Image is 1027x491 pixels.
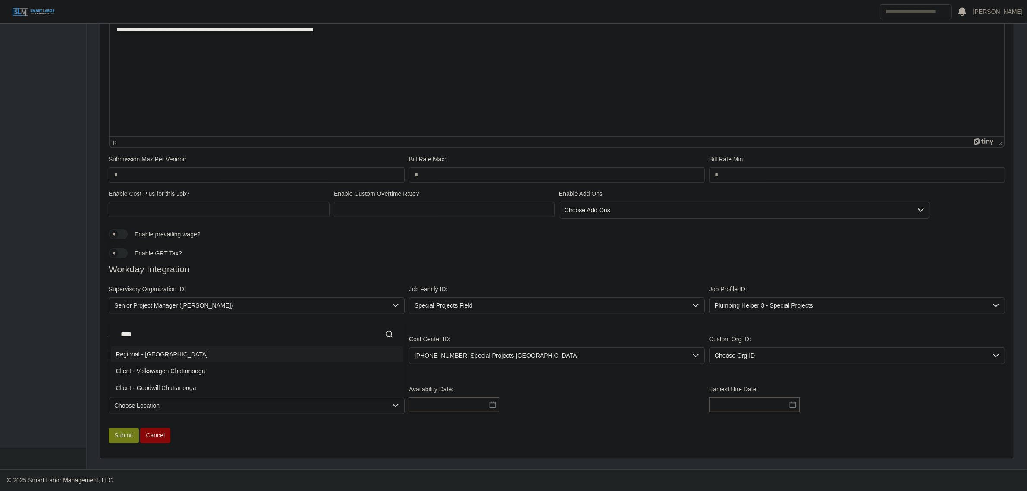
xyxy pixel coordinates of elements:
img: SLM Logo [12,7,55,17]
li: Client - Goodwill Chattanooga [111,380,403,396]
label: Job Family ID: [409,285,447,294]
label: Supervisory Organization ID: [109,285,186,294]
label: Earliest Hire Date: [709,385,758,394]
label: Bill Rate Min: [709,155,744,164]
span: Choose Org ID [710,348,987,364]
h4: Workday Integration [109,264,1005,274]
span: Client - Volkswagen Chattanooga [116,367,205,376]
button: Enable prevailing wage? [109,229,128,239]
span: Special Projects Field [409,298,687,314]
span: Plumbing Helper 3 - Special Projects [710,298,987,314]
div: Choose Add Ons [559,202,912,218]
label: Enable Custom Overtime Rate? [334,189,419,198]
div: p [113,138,116,145]
label: Cost Center ID: [409,335,450,344]
span: © 2025 Smart Labor Management, LLC [7,477,113,484]
li: Regional - Chattanooga [111,346,403,362]
li: Client - Volkswagen Chattanooga [111,363,403,379]
span: 01-30-14-00 Special Projects-Chattanooga [409,348,687,364]
a: Cancel [140,428,170,443]
label: Enable Cost Plus for this Job? [109,189,190,198]
span: Choose Location [109,398,387,414]
label: Submission Max Per Vendor: [109,155,187,164]
body: Rich Text Area. Press ALT-0 for help. [7,7,888,16]
label: Enable Add Ons [559,189,603,198]
input: Search [880,4,952,19]
iframe: Rich Text Area [110,18,1004,136]
label: Availability Date: [409,385,453,394]
div: Press the Up and Down arrow keys to resize the editor. [995,137,1004,147]
span: Enable prevailing wage? [135,231,201,238]
span: Regional - [GEOGRAPHIC_DATA] [116,350,208,359]
button: Submit [109,428,139,443]
label: Custom Org ID: [709,335,751,344]
label: Bill Rate Max: [409,155,446,164]
label: Job Profile ID: [709,285,747,294]
span: Senior Project Manager (Robert Deck) [109,298,387,314]
a: Powered by Tiny [974,138,995,145]
span: Client - Goodwill Chattanooga [116,384,196,393]
button: Enable GRT Tax? [109,248,128,258]
span: Enable GRT Tax? [135,250,182,257]
a: [PERSON_NAME] [973,7,1023,16]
